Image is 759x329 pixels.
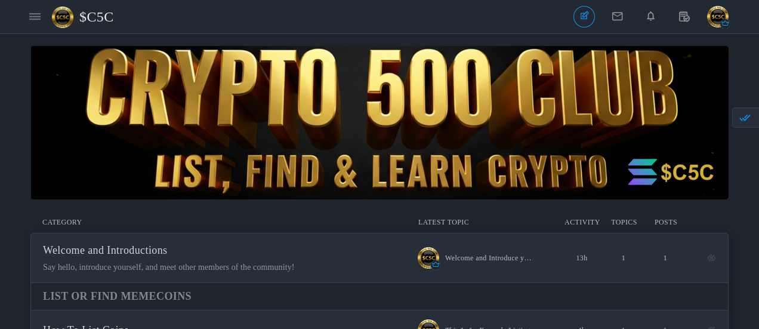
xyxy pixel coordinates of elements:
a: Welcome and Introduce yourself homie! [445,247,534,269]
img: cropcircle.png [707,6,729,27]
span: $C5C [79,3,123,30]
a: Welcome and Introductions [43,247,168,256]
span: Latest Topic [418,218,469,226]
li: Posts [645,217,687,227]
span: Welcome and Introductions [43,244,168,256]
img: cropcircle.png [418,247,439,269]
span: 1 [622,254,625,262]
span: Activity [561,217,603,227]
a: $C5C [52,3,123,30]
img: 91x91forum.png [52,7,79,28]
li: Category [42,217,394,227]
li: Topics [603,217,645,227]
span: 1 [664,254,667,262]
time: 13h [561,247,603,269]
h4: List Or Find Memecoins [43,289,716,304]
